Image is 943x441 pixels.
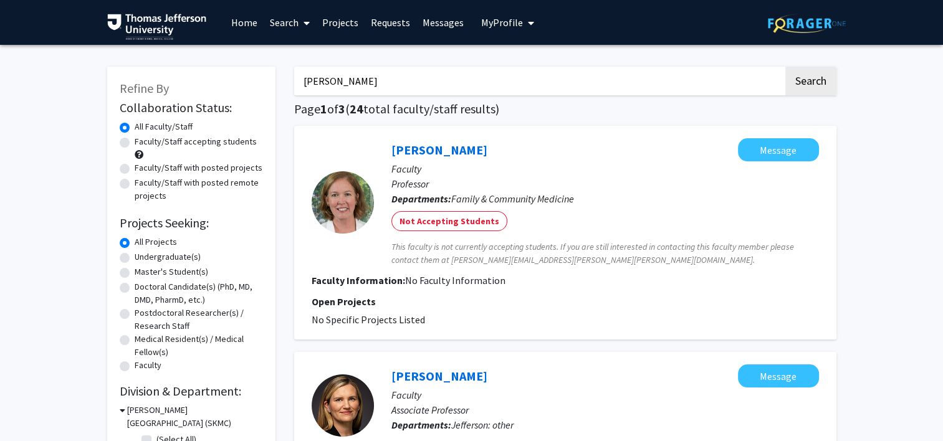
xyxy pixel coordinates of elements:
label: Master's Student(s) [135,265,208,278]
label: All Faculty/Staff [135,120,193,133]
input: Search Keywords [294,67,783,95]
h2: Division & Department: [120,384,263,399]
span: 1 [320,101,327,116]
button: Message Patricia Henwood [738,364,819,387]
label: Medical Resident(s) / Medical Fellow(s) [135,333,263,359]
a: Messages [416,1,470,44]
a: Search [264,1,316,44]
label: All Projects [135,235,177,249]
p: Faculty [391,161,819,176]
span: Jefferson: other [451,419,514,431]
span: No Specific Projects Listed [312,313,425,326]
button: Search [785,67,836,95]
img: ForagerOne Logo [768,14,846,33]
a: [PERSON_NAME] [391,368,487,384]
p: Open Projects [312,294,819,309]
span: 3 [338,101,345,116]
span: My Profile [481,16,523,29]
p: Faculty [391,387,819,402]
span: This faculty is not currently accepting students. If you are still interested in contacting this ... [391,240,819,267]
label: Postdoctoral Researcher(s) / Research Staff [135,306,263,333]
span: Refine By [120,80,169,96]
a: Home [225,1,264,44]
span: 24 [350,101,363,116]
a: [PERSON_NAME] [391,142,487,158]
p: Professor [391,176,819,191]
label: Doctoral Candidate(s) (PhD, MD, DMD, PharmD, etc.) [135,280,263,306]
h2: Collaboration Status: [120,100,263,115]
h1: Page of ( total faculty/staff results) [294,102,836,116]
b: Departments: [391,192,451,205]
label: Faculty/Staff accepting students [135,135,257,148]
b: Faculty Information: [312,274,405,287]
iframe: Chat [9,385,53,432]
button: Message Mary Stephens [738,138,819,161]
a: Requests [365,1,416,44]
h3: [PERSON_NAME][GEOGRAPHIC_DATA] (SKMC) [127,404,263,430]
img: Thomas Jefferson University Logo [107,14,207,40]
a: Projects [316,1,365,44]
label: Undergraduate(s) [135,250,201,263]
mat-chip: Not Accepting Students [391,211,507,231]
label: Faculty/Staff with posted projects [135,161,262,174]
span: Family & Community Medicine [451,192,574,205]
b: Departments: [391,419,451,431]
p: Associate Professor [391,402,819,417]
label: Faculty/Staff with posted remote projects [135,176,263,202]
span: No Faculty Information [405,274,505,287]
label: Faculty [135,359,161,372]
h2: Projects Seeking: [120,216,263,230]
